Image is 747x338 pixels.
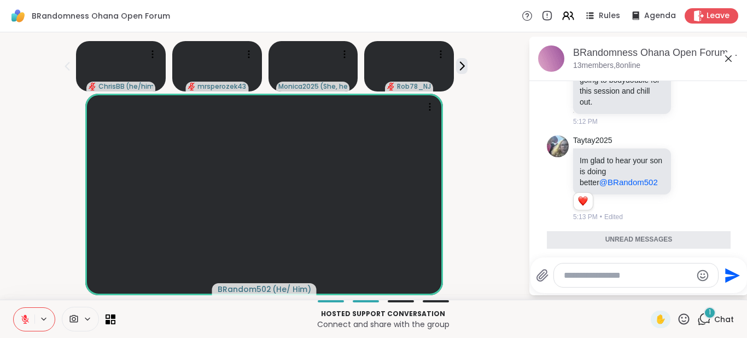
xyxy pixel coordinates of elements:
span: audio-muted [188,83,195,90]
span: ( He/ Him ) [272,284,311,295]
span: 5:13 PM [573,212,598,222]
span: 5:12 PM [573,117,598,127]
button: Reactions: love [577,197,588,206]
span: BRandom502 [218,284,271,295]
span: mrsperozek43 [197,82,246,91]
p: Hosted support conversation [122,309,644,319]
p: Im glad to hear your son is doing better [580,155,664,188]
div: Unread messages [547,231,731,249]
span: Chat [714,314,734,325]
img: https://sharewell-space-live.sfo3.digitaloceanspaces.com/user-generated/fd3fe502-7aaa-4113-b76c-3... [547,135,569,157]
button: Send [719,263,743,288]
span: ChrisBB [98,82,125,91]
span: Rob78_NJ [397,82,431,91]
p: Connect and share with the group [122,319,644,330]
div: Reaction list [574,193,593,210]
span: Leave [707,10,730,21]
span: ( he/him/his ) [126,82,153,91]
button: Emoji picker [696,269,709,282]
a: Taytay2025 [573,135,612,146]
span: audio-muted [387,83,395,90]
span: 1 [709,308,711,317]
span: Rules [599,10,620,21]
span: Agenda [644,10,676,21]
p: 13 members, 8 online [573,60,640,71]
span: • [600,212,602,222]
div: BRandomness Ohana Open Forum, [DATE] [573,46,739,60]
span: Monica2025 [278,82,319,91]
span: ✋ [655,313,666,326]
img: ShareWell Logomark [9,7,27,25]
span: BRandomness Ohana Open Forum [32,10,170,21]
span: ( She, her ) [320,82,347,91]
textarea: Type your message [564,270,691,281]
img: BRandomness Ohana Open Forum, Oct 09 [538,45,564,72]
span: @BRandom502 [599,177,658,187]
span: audio-muted [89,83,96,90]
span: Edited [604,212,623,222]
